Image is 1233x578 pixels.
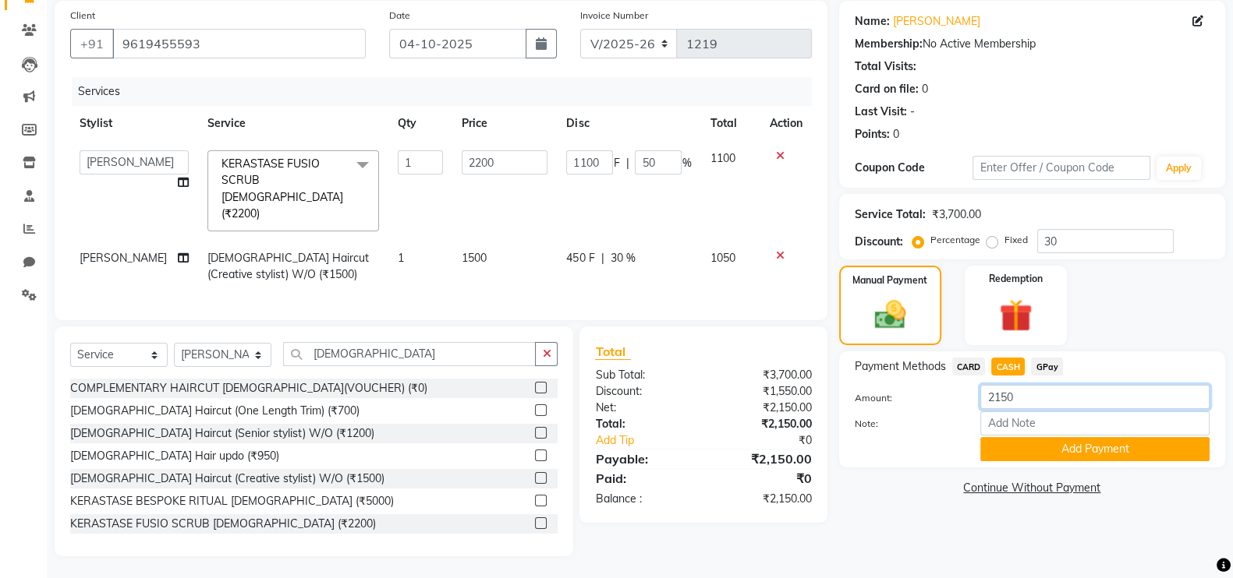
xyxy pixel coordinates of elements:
div: KERASTASE FUSIO SCRUB [DEMOGRAPHIC_DATA] (₹2200) [70,516,376,532]
div: Total Visits: [855,58,916,75]
th: Price [452,106,557,141]
input: Enter Offer / Coupon Code [973,156,1150,180]
span: Total [595,344,631,360]
span: Payment Methods [855,358,946,375]
th: Qty [388,106,452,141]
label: Manual Payment [852,273,927,287]
span: | [601,250,604,266]
div: Total: [583,416,703,432]
input: Add Note [980,411,1210,435]
img: _gift.svg [989,295,1042,336]
div: ₹0 [703,469,824,488]
div: ₹0 [724,432,824,449]
span: F [613,155,619,171]
div: Sub Total: [583,367,703,383]
th: Service [198,106,388,141]
button: +91 [70,29,114,58]
label: Invoice Number [580,9,648,23]
div: No Active Membership [855,36,1210,52]
span: 450 F [566,250,594,266]
button: Add Payment [980,437,1210,461]
div: [DEMOGRAPHIC_DATA] Haircut (One Length Trim) (₹700) [70,403,360,419]
div: Membership: [855,36,923,52]
span: CARD [952,358,986,375]
div: ₹2,150.00 [703,449,824,468]
th: Disc [557,106,700,141]
div: ₹2,150.00 [703,491,824,507]
label: Amount: [843,391,969,405]
div: Payable: [583,449,703,468]
div: - [910,104,915,120]
div: COMPLEMENTARY HAIRCUT [DEMOGRAPHIC_DATA](VOUCHER) (₹0) [70,380,427,396]
div: Name: [855,13,890,30]
span: 1100 [710,151,735,165]
label: Fixed [1004,233,1028,247]
div: [DEMOGRAPHIC_DATA] Haircut (Creative stylist) W/O (₹1500) [70,471,384,487]
span: | [625,155,629,171]
span: CASH [991,358,1025,375]
label: Note: [843,417,969,431]
div: KERASTASE BESPOKE RITUAL [DEMOGRAPHIC_DATA] (₹5000) [70,493,394,509]
div: Paid: [583,469,703,488]
div: Net: [583,400,703,416]
span: 30 % [610,250,635,266]
div: Card on file: [855,81,919,97]
div: Balance : [583,491,703,507]
a: x [260,206,267,220]
span: [PERSON_NAME] [80,251,167,265]
div: ₹3,700.00 [932,206,981,223]
div: 0 [893,126,899,143]
div: Discount: [583,383,703,400]
label: Date [389,9,410,23]
div: Services [72,77,824,106]
span: GPay [1031,358,1063,375]
button: Apply [1157,157,1201,180]
img: _cash.svg [865,297,916,333]
div: ₹2,150.00 [703,416,824,432]
input: Amount [980,385,1210,409]
th: Action [760,106,812,141]
div: [DEMOGRAPHIC_DATA] Hair updo (₹950) [70,448,279,464]
th: Stylist [70,106,198,141]
div: Coupon Code [855,160,973,176]
th: Total [700,106,760,141]
div: Points: [855,126,890,143]
div: Service Total: [855,206,926,223]
label: Client [70,9,95,23]
div: 0 [922,81,928,97]
input: Search or Scan [283,342,536,366]
span: KERASTASE FUSIO SCRUB [DEMOGRAPHIC_DATA] (₹2200) [221,157,343,220]
label: Percentage [930,233,980,247]
div: ₹3,700.00 [703,367,824,383]
span: % [682,155,691,171]
span: [DEMOGRAPHIC_DATA] Haircut (Creative stylist) W/O (₹1500) [207,251,369,281]
input: Search by Name/Mobile/Email/Code [112,29,366,58]
label: Redemption [989,272,1043,286]
a: Add Tip [583,432,723,449]
span: 1050 [710,251,735,265]
span: 1 [398,251,404,265]
div: Discount: [855,234,903,250]
a: Continue Without Payment [842,480,1222,496]
div: Last Visit: [855,104,907,120]
div: [DEMOGRAPHIC_DATA] Haircut (Senior stylist) W/O (₹1200) [70,425,374,442]
span: 1500 [462,251,487,265]
a: [PERSON_NAME] [893,13,980,30]
div: ₹2,150.00 [703,400,824,416]
div: ₹1,550.00 [703,383,824,400]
